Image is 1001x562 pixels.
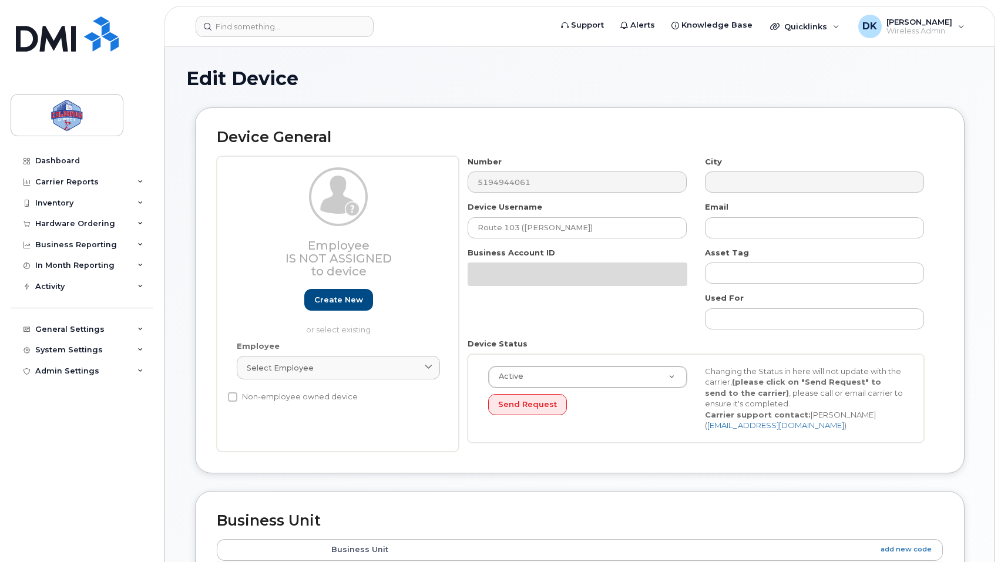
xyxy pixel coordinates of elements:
span: to device [311,264,367,278]
h2: Device General [217,129,943,146]
button: Send Request [488,394,567,416]
h2: Business Unit [217,513,943,529]
p: or select existing [237,324,440,335]
a: [EMAIL_ADDRESS][DOMAIN_NAME] [707,420,844,430]
label: Employee [237,341,280,352]
label: Device Username [468,201,542,213]
label: City [705,156,722,167]
h3: Employee [237,239,440,278]
input: Non-employee owned device [228,392,237,402]
label: Number [468,156,502,167]
label: Non-employee owned device [228,390,358,404]
strong: (please click on "Send Request" to send to the carrier) [705,377,881,398]
a: Select employee [237,356,440,379]
span: Select employee [247,362,314,373]
a: Active [489,366,687,388]
label: Email [705,201,728,213]
strong: Carrier support contact: [705,410,811,419]
h1: Edit Device [186,68,973,89]
label: Device Status [468,338,528,349]
label: Business Account ID [468,247,555,258]
a: Create new [304,289,373,311]
th: Business Unit [321,539,943,560]
span: Is not assigned [285,251,392,265]
a: add new code [881,544,932,554]
div: Changing the Status in here will not update with the carrier, , please call or email carrier to e... [696,366,913,431]
label: Asset Tag [705,247,749,258]
span: Active [492,371,523,382]
label: Used For [705,292,744,304]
